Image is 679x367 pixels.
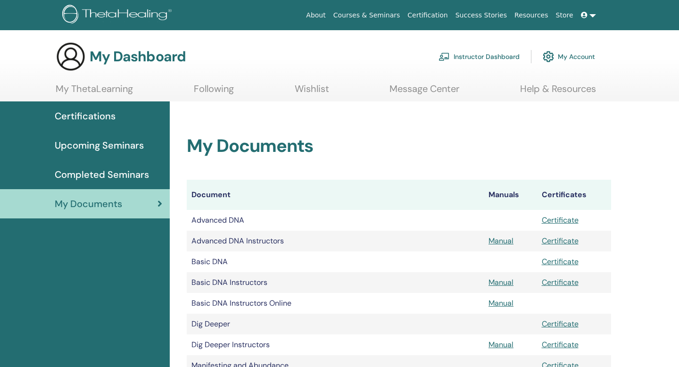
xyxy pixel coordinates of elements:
a: Certification [404,7,451,24]
a: Following [194,83,234,101]
a: My Account [543,46,595,67]
a: Manual [489,340,513,350]
img: cog.svg [543,49,554,65]
a: My ThetaLearning [56,83,133,101]
span: Certifications [55,109,116,123]
a: About [302,7,329,24]
a: Message Center [389,83,459,101]
a: Resources [511,7,552,24]
a: Help & Resources [520,83,596,101]
a: Courses & Seminars [330,7,404,24]
th: Manuals [484,180,537,210]
td: Advanced DNA [187,210,484,231]
a: Certificate [542,236,579,246]
span: Upcoming Seminars [55,138,144,152]
a: Certificate [542,215,579,225]
a: Instructor Dashboard [439,46,520,67]
td: Basic DNA Instructors [187,272,484,293]
a: Wishlist [295,83,329,101]
img: chalkboard-teacher.svg [439,52,450,61]
h2: My Documents [187,135,611,157]
td: Basic DNA Instructors Online [187,293,484,314]
a: Certificate [542,340,579,350]
th: Document [187,180,484,210]
a: Store [552,7,577,24]
a: Manual [489,277,513,287]
a: Certificate [542,277,579,287]
h3: My Dashboard [90,48,186,65]
a: Certificate [542,257,579,267]
th: Certificates [537,180,612,210]
td: Basic DNA [187,251,484,272]
td: Dig Deeper [187,314,484,334]
a: Success Stories [452,7,511,24]
a: Manual [489,236,513,246]
img: generic-user-icon.jpg [56,42,86,72]
a: Manual [489,298,513,308]
span: Completed Seminars [55,167,149,182]
a: Certificate [542,319,579,329]
td: Dig Deeper Instructors [187,334,484,355]
td: Advanced DNA Instructors [187,231,484,251]
img: logo.png [62,5,175,26]
span: My Documents [55,197,122,211]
